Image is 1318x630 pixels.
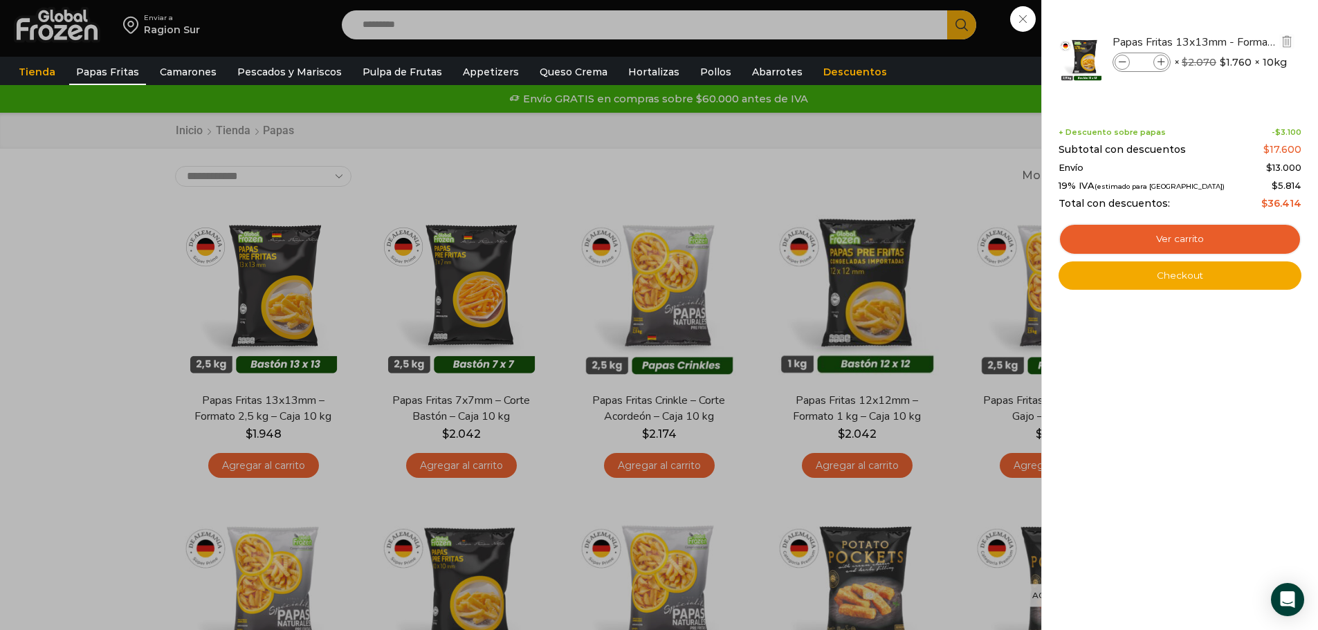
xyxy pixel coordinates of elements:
a: Pulpa de Frutas [356,59,449,85]
span: $ [1275,127,1281,137]
a: Appetizers [456,59,526,85]
span: Subtotal con descuentos [1059,144,1186,156]
span: - [1272,128,1301,137]
a: Papas Fritas [69,59,146,85]
a: Eliminar Papas Fritas 13x13mm - Formato 2,5 kg - Caja 10 kg del carrito [1279,34,1294,51]
a: Camarones [153,59,223,85]
span: $ [1182,56,1188,68]
a: Tienda [12,59,62,85]
span: $ [1220,55,1226,69]
span: $ [1272,180,1278,191]
span: + Descuento sobre papas [1059,128,1166,137]
span: Total con descuentos: [1059,198,1170,210]
small: (estimado para [GEOGRAPHIC_DATA]) [1095,183,1225,190]
bdi: 36.414 [1261,197,1301,210]
bdi: 2.070 [1182,56,1216,68]
a: Descuentos [816,59,894,85]
span: 19% IVA [1059,180,1225,192]
img: Eliminar Papas Fritas 13x13mm - Formato 2,5 kg - Caja 10 kg del carrito [1281,35,1293,48]
a: Checkout [1059,261,1301,290]
a: Ver carrito [1059,223,1301,255]
bdi: 13.000 [1266,162,1301,173]
span: $ [1266,162,1272,173]
a: Papas Fritas 13x13mm - Formato 2,5 kg - Caja 10 kg [1113,35,1277,50]
span: $ [1261,197,1267,210]
bdi: 1.760 [1220,55,1252,69]
a: Queso Crema [533,59,614,85]
bdi: 3.100 [1275,127,1301,137]
a: Abarrotes [745,59,809,85]
div: Open Intercom Messenger [1271,583,1304,616]
a: Hortalizas [621,59,686,85]
bdi: 17.600 [1263,143,1301,156]
span: $ [1263,143,1270,156]
input: Product quantity [1131,55,1152,70]
span: × × 10kg [1174,53,1287,72]
a: Pollos [693,59,738,85]
span: 5.814 [1272,180,1301,191]
a: Pescados y Mariscos [230,59,349,85]
span: Envío [1059,163,1083,174]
